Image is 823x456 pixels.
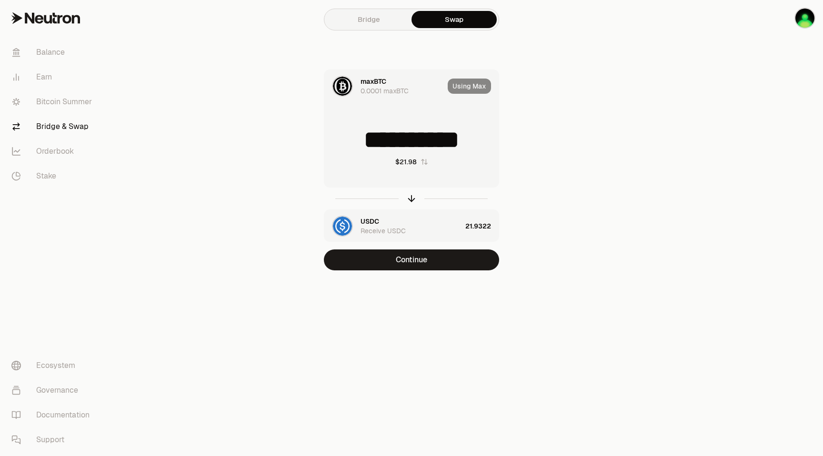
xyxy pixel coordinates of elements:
[4,139,103,164] a: Orderbook
[4,427,103,452] a: Support
[465,210,499,242] div: 21.9322
[795,9,814,28] img: Albert 5
[395,157,417,167] div: $21.98
[361,77,386,86] div: maxBTC
[326,11,411,28] a: Bridge
[4,353,103,378] a: Ecosystem
[395,157,428,167] button: $21.98
[4,114,103,139] a: Bridge & Swap
[4,403,103,427] a: Documentation
[324,210,462,242] div: USDC LogoUSDCReceive USDC
[333,77,352,96] img: maxBTC Logo
[4,40,103,65] a: Balance
[361,86,409,96] div: 0.0001 maxBTC
[361,217,379,226] div: USDC
[411,11,497,28] a: Swap
[324,210,499,242] button: USDC LogoUSDCReceive USDC21.9322
[4,164,103,188] a: Stake
[361,226,406,236] div: Receive USDC
[324,249,499,270] button: Continue
[324,70,444,102] div: maxBTC LogomaxBTC0.0001 maxBTC
[4,65,103,89] a: Earn
[4,378,103,403] a: Governance
[333,217,352,236] img: USDC Logo
[4,89,103,114] a: Bitcoin Summer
